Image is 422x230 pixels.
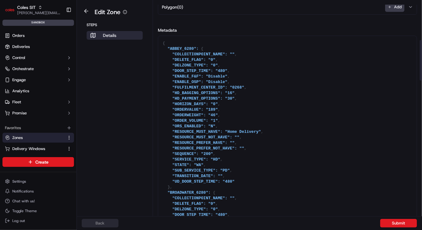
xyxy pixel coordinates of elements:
[2,144,74,154] button: Delivery Windows
[2,197,74,205] button: Chat with us!
[2,123,74,133] div: Favorites
[12,44,30,50] span: Deliveries
[43,104,74,109] a: Powered byPylon
[52,90,57,95] div: 💻
[12,146,45,152] span: Delivery Windows
[385,2,404,12] button: Add
[12,179,26,184] span: Settings
[12,99,21,105] span: Fleet
[12,77,26,83] span: Engage
[12,189,34,194] span: Notifications
[12,33,25,38] span: Orders
[12,218,25,223] span: Log out
[380,219,417,228] button: Submit
[2,42,74,52] a: Deliveries
[6,59,17,70] img: 1736555255976-a54dd68f-1ca7-489b-9aae-adbdc363a1c4
[35,159,49,165] span: Create
[16,40,111,46] input: Got a question? Start typing here...
[6,25,112,34] p: Welcome 👋
[87,31,143,40] button: Details
[162,4,183,10] span: Polygon ( 0 )
[95,8,120,16] h1: Edit Zone
[61,104,74,109] span: Pylon
[2,133,74,143] button: Zones
[12,88,29,94] span: Analytics
[2,53,74,63] button: Control
[2,86,74,96] a: Analytics
[2,2,64,17] button: Coles SITColes SIT[PERSON_NAME][EMAIL_ADDRESS][PERSON_NAME][DOMAIN_NAME]
[158,27,417,33] h3: Metadata
[12,66,34,72] span: Orchestrate
[12,135,23,141] span: Zones
[2,216,74,225] button: Log out
[103,32,116,38] p: Details
[12,208,37,213] span: Toggle Theme
[2,177,74,186] button: Settings
[12,55,25,61] span: Control
[21,65,78,70] div: We're available if you need us!
[12,110,27,116] span: Promise
[49,87,101,98] a: 💻API Documentation
[2,157,74,167] button: Create
[2,31,74,41] a: Orders
[5,135,64,141] a: Zones
[21,59,101,65] div: Start new chat
[2,64,74,74] button: Orchestrate
[58,89,99,95] span: API Documentation
[17,4,36,10] button: Coles SIT
[6,6,18,18] img: Nash
[87,22,143,27] p: Steps
[6,90,11,95] div: 📗
[2,20,74,26] div: sandbox
[2,75,74,85] button: Engage
[12,89,47,95] span: Knowledge Base
[5,146,64,152] a: Delivery Windows
[12,199,35,204] span: Chat with us!
[17,10,61,15] button: [PERSON_NAME][EMAIL_ADDRESS][PERSON_NAME][DOMAIN_NAME]
[104,61,112,68] button: Start new chat
[2,97,74,107] button: Fleet
[2,108,74,118] button: Promise
[2,207,74,215] button: Toggle Theme
[2,187,74,196] button: Notifications
[5,5,15,15] img: Coles SIT
[4,87,49,98] a: 📗Knowledge Base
